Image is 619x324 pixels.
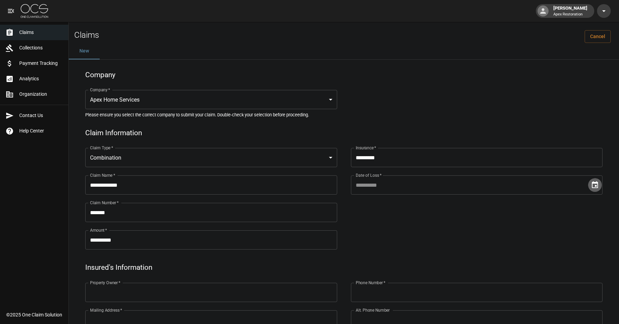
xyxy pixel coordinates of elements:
[21,4,48,18] img: ocs-logo-white-transparent.png
[19,44,63,51] span: Collections
[85,112,603,118] h5: Please ensure you select the correct company to submit your claim. Double-check your selection be...
[69,43,100,59] button: New
[90,145,113,151] label: Claim Type
[90,280,121,286] label: Property Owner
[69,43,619,59] div: dynamic tabs
[19,91,63,98] span: Organization
[90,87,110,93] label: Company
[356,172,382,178] label: Date of Loss
[19,29,63,36] span: Claims
[85,90,337,109] div: Apex Home Services
[356,307,390,313] label: Alt. Phone Number
[356,280,385,286] label: Phone Number
[90,200,119,206] label: Claim Number
[585,30,611,43] a: Cancel
[85,148,337,167] div: Combination
[19,60,63,67] span: Payment Tracking
[553,12,587,18] p: Apex Restoration
[19,127,63,135] span: Help Center
[74,30,99,40] h2: Claims
[90,227,107,233] label: Amount
[4,4,18,18] button: open drawer
[90,172,115,178] label: Claim Name
[19,75,63,82] span: Analytics
[551,5,590,17] div: [PERSON_NAME]
[588,178,602,192] button: Choose date
[356,145,376,151] label: Insurance
[6,311,62,318] div: © 2025 One Claim Solution
[90,307,122,313] label: Mailing Address
[19,112,63,119] span: Contact Us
